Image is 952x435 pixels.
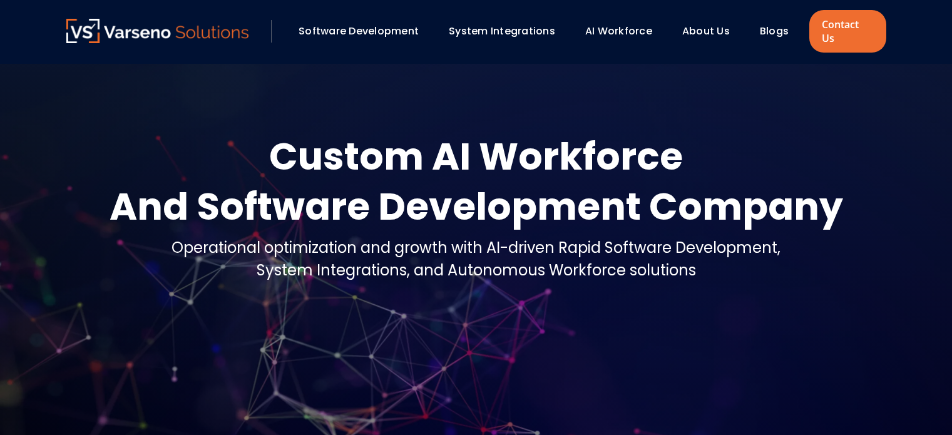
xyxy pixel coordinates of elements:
[299,24,419,38] a: Software Development
[682,24,730,38] a: About Us
[754,21,806,42] div: Blogs
[171,259,781,282] div: System Integrations, and Autonomous Workforce solutions
[579,21,670,42] div: AI Workforce
[66,19,249,43] img: Varseno Solutions – Product Engineering & IT Services
[809,10,886,53] a: Contact Us
[449,24,555,38] a: System Integrations
[171,237,781,259] div: Operational optimization and growth with AI-driven Rapid Software Development,
[110,182,843,232] div: And Software Development Company
[760,24,789,38] a: Blogs
[585,24,652,38] a: AI Workforce
[66,19,249,44] a: Varseno Solutions – Product Engineering & IT Services
[676,21,747,42] div: About Us
[110,131,843,182] div: Custom AI Workforce
[443,21,573,42] div: System Integrations
[292,21,436,42] div: Software Development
